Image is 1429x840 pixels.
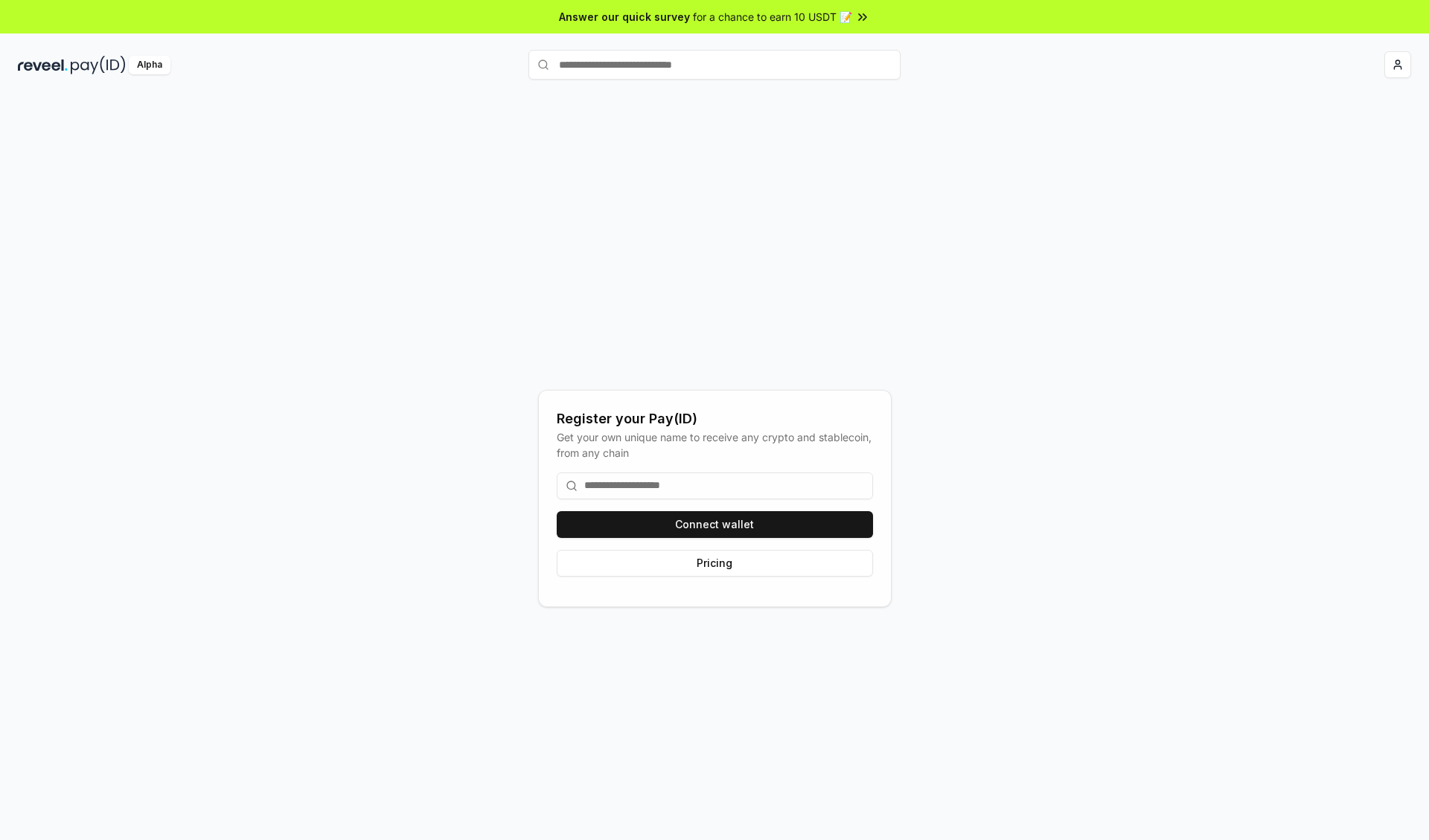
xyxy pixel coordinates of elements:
div: Alpha [129,56,170,74]
img: pay_id [71,56,126,74]
img: reveel_dark [18,56,68,74]
button: Connect wallet [557,511,873,538]
span: Answer our quick survey [559,9,690,25]
div: Get your own unique name to receive any crypto and stablecoin, from any chain [557,429,873,461]
button: Pricing [557,550,873,577]
span: for a chance to earn 10 USDT 📝 [693,9,852,25]
div: Register your Pay(ID) [557,408,873,429]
